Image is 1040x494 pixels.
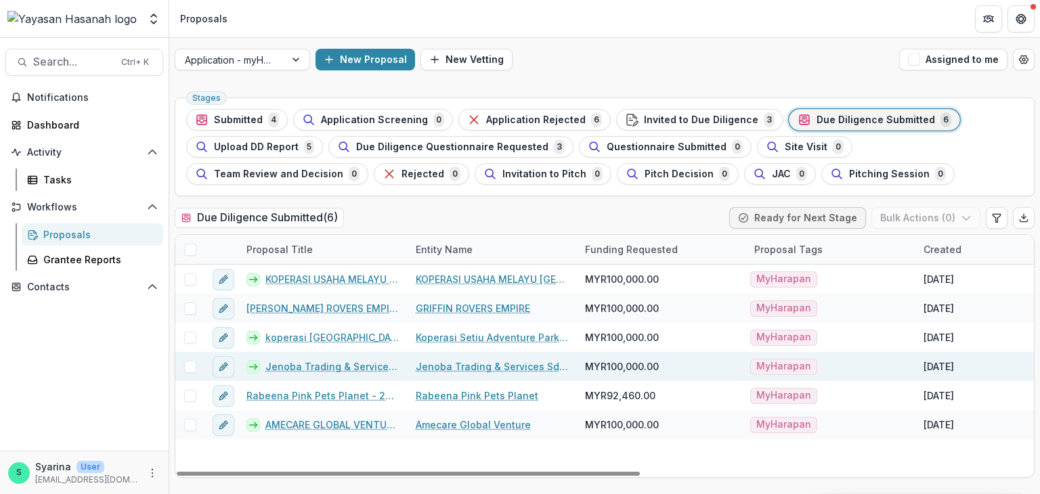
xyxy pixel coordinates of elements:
[746,235,915,264] div: Proposal Tags
[27,202,142,213] span: Workflows
[328,136,573,158] button: Due Diligence Questionnaire Requested3
[22,248,163,271] a: Grantee Reports
[585,388,655,403] span: MYR92,460.00
[7,11,137,27] img: Yayasan Hasanah logo
[408,235,577,264] div: Entity Name
[1007,5,1035,32] button: Get Help
[304,139,314,154] span: 5
[924,359,954,374] div: [DATE]
[924,330,954,344] div: [DATE]
[214,169,343,180] span: Team Review and Decision
[144,5,163,32] button: Open entity switcher
[5,141,163,163] button: Open Activity
[416,418,531,432] a: Amecare Global Venture
[744,163,816,185] button: JAC0
[321,114,428,126] span: Application Screening
[644,114,758,126] span: Invited to Due Diligence
[186,163,368,185] button: Team Review and Decision0
[213,385,234,407] button: edit
[591,112,602,127] span: 6
[27,147,142,158] span: Activity
[43,227,152,242] div: Proposals
[764,112,775,127] span: 3
[5,196,163,218] button: Open Workflows
[420,49,513,70] button: New Vetting
[5,276,163,298] button: Open Contacts
[796,166,807,181] span: 0
[746,242,831,256] div: Proposal Tags
[585,418,659,432] span: MYR100,000.00
[450,166,460,181] span: 0
[402,169,444,180] span: Rejected
[554,139,565,154] span: 3
[22,169,163,191] a: Tasks
[924,301,954,315] div: [DATE]
[265,330,399,344] a: koperasi [GEOGRAPHIC_DATA] [GEOGRAPHIC_DATA] - 2025 - HSEF2025 - myHarapan
[986,207,1007,229] button: Edit table settings
[144,465,160,481] button: More
[186,136,323,158] button: Upload DD Report5
[192,93,221,103] span: Stages
[924,418,954,432] div: [DATE]
[268,112,279,127] span: 4
[43,173,152,187] div: Tasks
[577,242,686,256] div: Funding Requested
[416,272,569,286] a: KOPERASI USAHA MELAYU [GEOGRAPHIC_DATA] BERHAD
[1013,207,1035,229] button: Export table data
[265,272,399,286] a: KOPERASI USAHA MELAYU [GEOGRAPHIC_DATA] BERHAD - 2025 - HSEF2025 - myHarapan
[16,468,22,477] div: Syarina
[27,118,152,132] div: Dashboard
[118,55,152,70] div: Ctrl + K
[27,92,158,104] span: Notifications
[186,109,288,131] button: Submitted4
[924,272,954,286] div: [DATE]
[592,166,603,181] span: 0
[175,208,344,227] h2: Due Diligence Submitted ( 6 )
[5,49,163,76] button: Search...
[246,388,399,403] a: Rabeena Pink Pets Planet - 2025 - HSEF2025 - myHarapan
[458,109,611,131] button: Application Rejected6
[871,207,980,229] button: Bulk Actions (0)
[817,114,935,126] span: Due Diligence Submitted
[408,242,481,256] div: Entity Name
[214,141,299,153] span: Upload DD Report
[785,141,827,153] span: Site Visit
[616,109,783,131] button: Invited to Due Diligence3
[433,112,444,127] span: 0
[22,223,163,246] a: Proposals
[356,141,548,153] span: Due Diligence Questionnaire Requested
[293,109,453,131] button: Application Screening0
[265,359,399,374] a: Jenoba Trading & Services Sdn Bhd - 2025 - HSEF2025 - myHarapan
[577,235,746,264] div: Funding Requested
[502,169,586,180] span: Invitation to Pitch
[213,269,234,290] button: edit
[246,301,399,315] a: [PERSON_NAME] ROVERS EMPIRE - 2025 - HSEF2025 - myHarapan
[35,459,71,474] p: Syarina
[1013,49,1035,70] button: Open table manager
[35,474,139,486] p: [EMAIL_ADDRESS][DOMAIN_NAME]
[416,359,569,374] a: Jenoba Trading & Services Sdn Bhd
[214,114,263,126] span: Submitted
[265,418,399,432] a: AMECARE GLOBAL VENTURE - 2025 - HSEF2025 - MyHarapan
[585,301,659,315] span: MYR100,000.00
[213,414,234,436] button: edit
[585,359,659,374] span: MYR100,000.00
[5,87,163,108] button: Notifications
[849,169,930,180] span: Pitching Session
[585,330,659,344] span: MYR100,000.00
[975,5,1002,32] button: Partners
[238,235,408,264] div: Proposal Title
[789,109,960,131] button: Due Diligence Submitted6
[821,163,955,185] button: Pitching Session0
[349,166,360,181] span: 0
[617,163,739,185] button: Pitch Decision0
[585,272,659,286] span: MYR100,000.00
[833,139,844,154] span: 0
[374,163,469,185] button: Rejected0
[486,114,586,126] span: Application Rejected
[238,242,321,256] div: Proposal Title
[899,49,1007,70] button: Assigned to me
